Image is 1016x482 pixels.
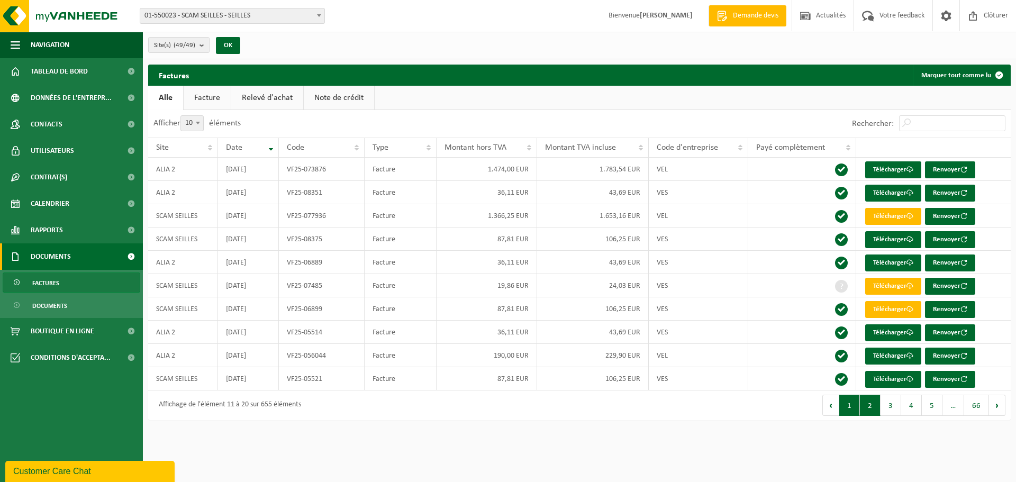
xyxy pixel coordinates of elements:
[437,228,538,251] td: 87,81 EUR
[279,251,364,274] td: VF25-06889
[437,321,538,344] td: 36,11 EUR
[537,251,649,274] td: 43,69 EUR
[925,301,975,318] button: Renvoyer
[730,11,781,21] span: Demande devis
[545,143,616,152] span: Montant TVA incluse
[537,321,649,344] td: 43,69 EUR
[437,158,538,181] td: 1.474,00 EUR
[218,204,279,228] td: [DATE]
[881,395,901,416] button: 3
[31,58,88,85] span: Tableau de bord
[31,85,112,111] span: Données de l'entrepr...
[649,251,748,274] td: VES
[437,181,538,204] td: 36,11 EUR
[218,274,279,297] td: [DATE]
[181,116,203,131] span: 10
[942,395,964,416] span: …
[156,143,169,152] span: Site
[437,344,538,367] td: 190,00 EUR
[839,395,860,416] button: 1
[231,86,303,110] a: Relevé d'achat
[865,185,921,202] a: Télécharger
[865,371,921,388] a: Télécharger
[32,296,67,316] span: Documents
[174,42,195,49] count: (49/49)
[865,208,921,225] a: Télécharger
[913,65,1010,86] button: Marquer tout comme lu
[649,344,748,367] td: VEL
[279,228,364,251] td: VF25-08375
[31,344,111,371] span: Conditions d'accepta...
[218,181,279,204] td: [DATE]
[31,318,94,344] span: Boutique en ligne
[437,274,538,297] td: 19,86 EUR
[154,38,195,53] span: Site(s)
[365,344,437,367] td: Facture
[279,321,364,344] td: VF25-05514
[901,395,922,416] button: 4
[218,344,279,367] td: [DATE]
[279,297,364,321] td: VF25-06899
[537,367,649,390] td: 106,25 EUR
[922,395,942,416] button: 5
[184,86,231,110] a: Facture
[5,459,177,482] iframe: chat widget
[365,158,437,181] td: Facture
[925,324,975,341] button: Renvoyer
[925,185,975,202] button: Renvoyer
[437,367,538,390] td: 87,81 EUR
[537,344,649,367] td: 229,90 EUR
[31,190,69,217] span: Calendrier
[865,231,921,248] a: Télécharger
[148,65,199,85] h2: Factures
[865,161,921,178] a: Télécharger
[537,158,649,181] td: 1.783,54 EUR
[32,273,59,293] span: Factures
[153,119,241,128] label: Afficher éléments
[437,204,538,228] td: 1.366,25 EUR
[865,254,921,271] a: Télécharger
[925,348,975,365] button: Renvoyer
[31,111,62,138] span: Contacts
[537,181,649,204] td: 43,69 EUR
[657,143,718,152] span: Code d'entreprise
[756,143,825,152] span: Payé complètement
[444,143,506,152] span: Montant hors TVA
[304,86,374,110] a: Note de crédit
[649,204,748,228] td: VEL
[860,395,881,416] button: 2
[218,228,279,251] td: [DATE]
[279,204,364,228] td: VF25-077936
[852,120,894,128] label: Rechercher:
[148,344,218,367] td: ALIA 2
[180,115,204,131] span: 10
[437,251,538,274] td: 36,11 EUR
[287,143,304,152] span: Code
[365,274,437,297] td: Facture
[365,181,437,204] td: Facture
[148,228,218,251] td: SCAM SEILLES
[649,274,748,297] td: VES
[437,297,538,321] td: 87,81 EUR
[140,8,324,23] span: 01-550023 - SCAM SEILLES - SEILLES
[148,367,218,390] td: SCAM SEILLES
[31,138,74,164] span: Utilisateurs
[226,143,242,152] span: Date
[865,278,921,295] a: Télécharger
[822,395,839,416] button: Previous
[148,251,218,274] td: ALIA 2
[279,158,364,181] td: VF25-073876
[31,32,69,58] span: Navigation
[925,278,975,295] button: Renvoyer
[153,396,301,415] div: Affichage de l'élément 11 à 20 sur 655 éléments
[365,367,437,390] td: Facture
[865,301,921,318] a: Télécharger
[649,181,748,204] td: VES
[148,37,210,53] button: Site(s)(49/49)
[640,12,693,20] strong: [PERSON_NAME]
[649,297,748,321] td: VES
[649,367,748,390] td: VES
[148,297,218,321] td: SCAM SEILLES
[148,181,218,204] td: ALIA 2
